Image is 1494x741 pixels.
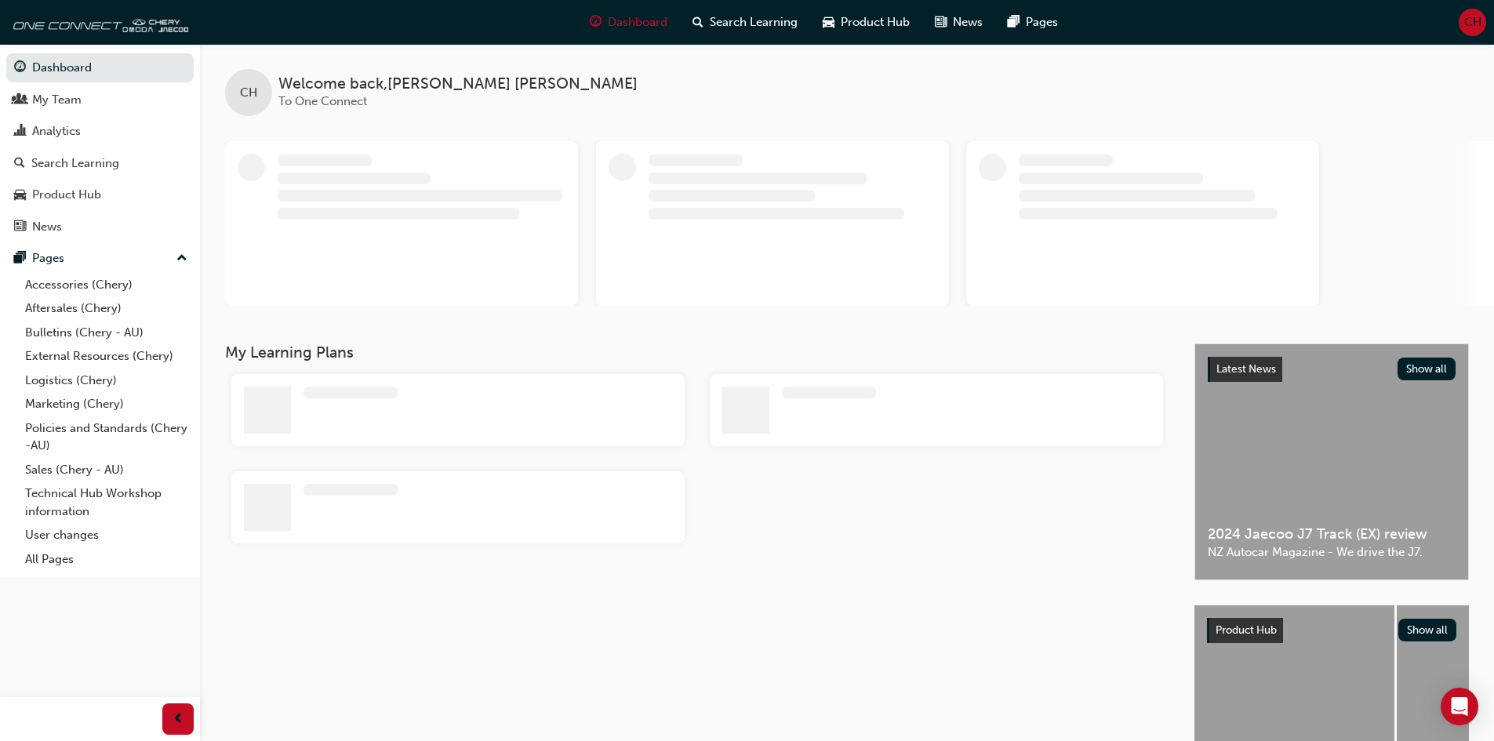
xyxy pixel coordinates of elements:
[6,244,194,273] button: Pages
[1216,362,1276,376] span: Latest News
[6,50,194,244] button: DashboardMy TeamAnalyticsSearch LearningProduct HubNews
[14,93,26,107] span: people-icon
[19,547,194,572] a: All Pages
[1008,13,1020,32] span: pages-icon
[278,75,638,93] span: Welcome back , [PERSON_NAME] [PERSON_NAME]
[14,61,26,75] span: guage-icon
[19,523,194,547] a: User changes
[176,249,187,269] span: up-icon
[577,6,680,38] a: guage-iconDashboard
[240,84,257,102] span: CH
[32,249,64,267] div: Pages
[14,188,26,202] span: car-icon
[14,252,26,266] span: pages-icon
[14,125,26,139] span: chart-icon
[19,416,194,458] a: Policies and Standards (Chery -AU)
[225,343,1169,361] h3: My Learning Plans
[823,13,834,32] span: car-icon
[19,296,194,321] a: Aftersales (Chery)
[1398,619,1457,641] button: Show all
[995,6,1071,38] a: pages-iconPages
[32,186,101,204] div: Product Hub
[32,122,81,140] div: Analytics
[841,13,910,31] span: Product Hub
[14,157,25,171] span: search-icon
[19,458,194,482] a: Sales (Chery - AU)
[1208,357,1456,382] a: Latest NewsShow all
[710,13,798,31] span: Search Learning
[14,220,26,234] span: news-icon
[935,13,947,32] span: news-icon
[1441,688,1478,725] div: Open Intercom Messenger
[173,710,184,729] span: prev-icon
[19,321,194,345] a: Bulletins (Chery - AU)
[922,6,995,38] a: news-iconNews
[6,53,194,82] a: Dashboard
[6,180,194,209] a: Product Hub
[31,154,119,173] div: Search Learning
[1208,525,1456,543] span: 2024 Jaecoo J7 Track (EX) review
[278,94,367,108] span: To One Connect
[19,369,194,393] a: Logistics (Chery)
[19,392,194,416] a: Marketing (Chery)
[19,481,194,523] a: Technical Hub Workshop information
[19,273,194,297] a: Accessories (Chery)
[810,6,922,38] a: car-iconProduct Hub
[1208,543,1456,561] span: NZ Autocar Magazine - We drive the J7.
[1194,343,1469,580] a: Latest NewsShow all2024 Jaecoo J7 Track (EX) reviewNZ Autocar Magazine - We drive the J7.
[8,6,188,38] img: oneconnect
[6,212,194,242] a: News
[1216,623,1277,637] span: Product Hub
[1459,9,1486,36] button: CH
[6,85,194,114] a: My Team
[1026,13,1058,31] span: Pages
[1398,358,1456,380] button: Show all
[6,117,194,146] a: Analytics
[32,91,82,109] div: My Team
[1464,13,1481,31] span: CH
[1207,618,1456,643] a: Product HubShow all
[19,344,194,369] a: External Resources (Chery)
[590,13,602,32] span: guage-icon
[692,13,703,32] span: search-icon
[953,13,983,31] span: News
[608,13,667,31] span: Dashboard
[6,149,194,178] a: Search Learning
[680,6,810,38] a: search-iconSearch Learning
[32,218,62,236] div: News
